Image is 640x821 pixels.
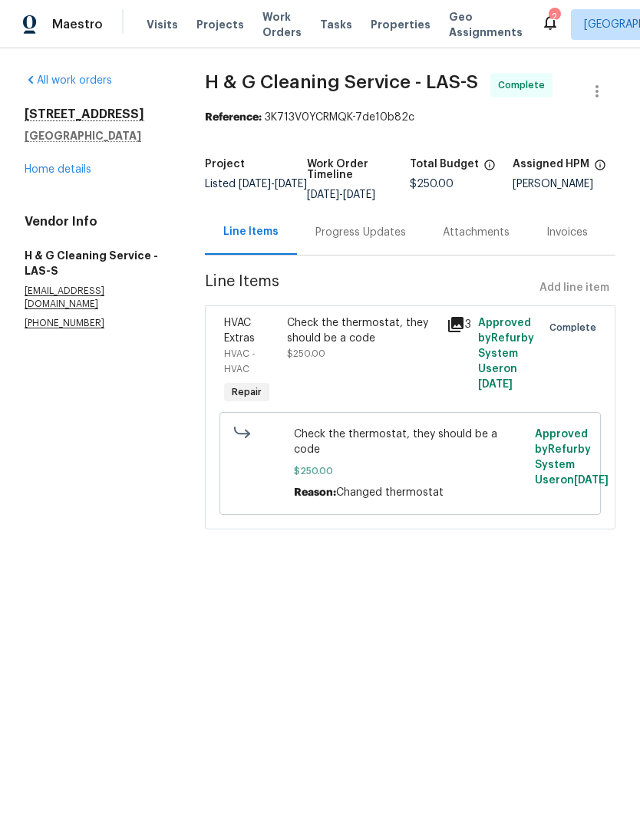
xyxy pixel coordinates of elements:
[205,73,478,91] span: H & G Cleaning Service - LAS-S
[483,159,496,179] span: The total cost of line items that have been proposed by Opendoor. This sum includes line items th...
[443,225,510,240] div: Attachments
[449,9,523,40] span: Geo Assignments
[205,110,615,125] div: 3K713V0YCRMQK-7de10b82c
[371,17,431,32] span: Properties
[196,17,244,32] span: Projects
[549,9,559,25] div: 2
[224,349,256,374] span: HVAC - HVAC
[147,17,178,32] span: Visits
[287,349,325,358] span: $250.00
[205,159,245,170] h5: Project
[478,379,513,390] span: [DATE]
[307,159,410,180] h5: Work Order Timeline
[594,159,606,179] span: The hpm assigned to this work order.
[513,159,589,170] h5: Assigned HPM
[205,179,307,190] span: Listed
[336,487,444,498] span: Changed thermostat
[410,179,454,190] span: $250.00
[52,17,103,32] span: Maestro
[25,75,112,86] a: All work orders
[25,164,91,175] a: Home details
[205,274,533,302] span: Line Items
[410,159,479,170] h5: Total Budget
[239,179,271,190] span: [DATE]
[513,179,615,190] div: [PERSON_NAME]
[287,315,437,346] div: Check the thermostat, they should be a code
[239,179,307,190] span: -
[343,190,375,200] span: [DATE]
[224,318,255,344] span: HVAC Extras
[478,318,534,390] span: Approved by Refurby System User on
[275,179,307,190] span: [DATE]
[549,320,602,335] span: Complete
[447,315,469,334] div: 3
[205,112,262,123] b: Reference:
[574,475,609,486] span: [DATE]
[294,463,526,479] span: $250.00
[315,225,406,240] div: Progress Updates
[307,190,375,200] span: -
[262,9,302,40] span: Work Orders
[294,487,336,498] span: Reason:
[25,248,168,279] h5: H & G Cleaning Service - LAS-S
[498,77,551,93] span: Complete
[320,19,352,30] span: Tasks
[223,224,279,239] div: Line Items
[546,225,588,240] div: Invoices
[307,190,339,200] span: [DATE]
[535,429,609,486] span: Approved by Refurby System User on
[25,214,168,229] h4: Vendor Info
[226,384,268,400] span: Repair
[294,427,526,457] span: Check the thermostat, they should be a code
